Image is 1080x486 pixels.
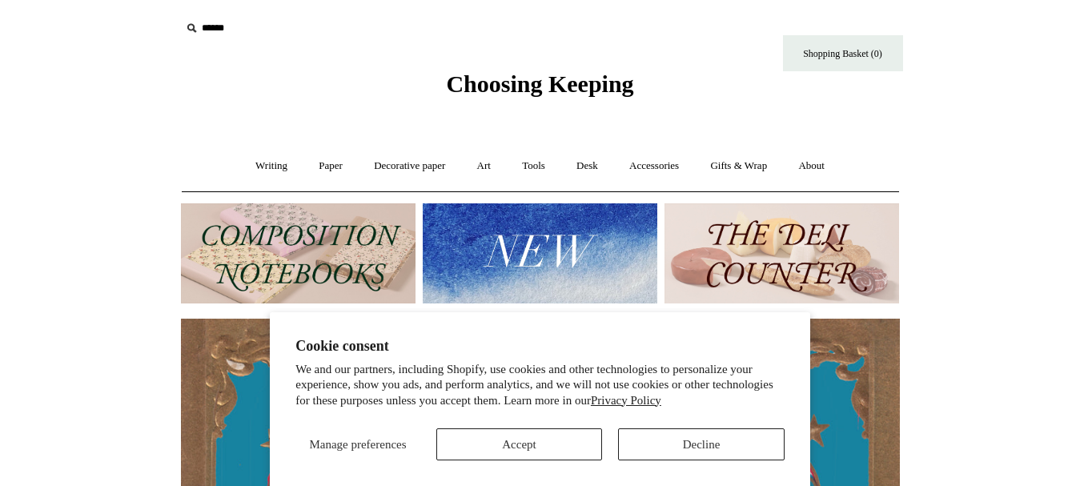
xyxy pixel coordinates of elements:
a: Paper [304,145,357,187]
a: Decorative paper [359,145,460,187]
img: New.jpg__PID:f73bdf93-380a-4a35-bcfe-7823039498e1 [423,203,657,303]
a: Desk [562,145,612,187]
a: About [784,145,839,187]
button: Manage preferences [295,428,420,460]
a: Privacy Policy [591,394,661,407]
a: Accessories [615,145,693,187]
button: Accept [436,428,603,460]
a: Art [463,145,505,187]
a: Choosing Keeping [446,83,633,94]
h2: Cookie consent [295,338,785,355]
img: 202302 Composition ledgers.jpg__PID:69722ee6-fa44-49dd-a067-31375e5d54ec [181,203,416,303]
a: Tools [508,145,560,187]
img: The Deli Counter [664,203,899,303]
a: Shopping Basket (0) [783,35,903,71]
span: Choosing Keeping [446,70,633,97]
button: Decline [618,428,785,460]
span: Manage preferences [309,438,406,451]
a: Gifts & Wrap [696,145,781,187]
p: We and our partners, including Shopify, use cookies and other technologies to personalize your ex... [295,362,785,409]
a: Writing [241,145,302,187]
